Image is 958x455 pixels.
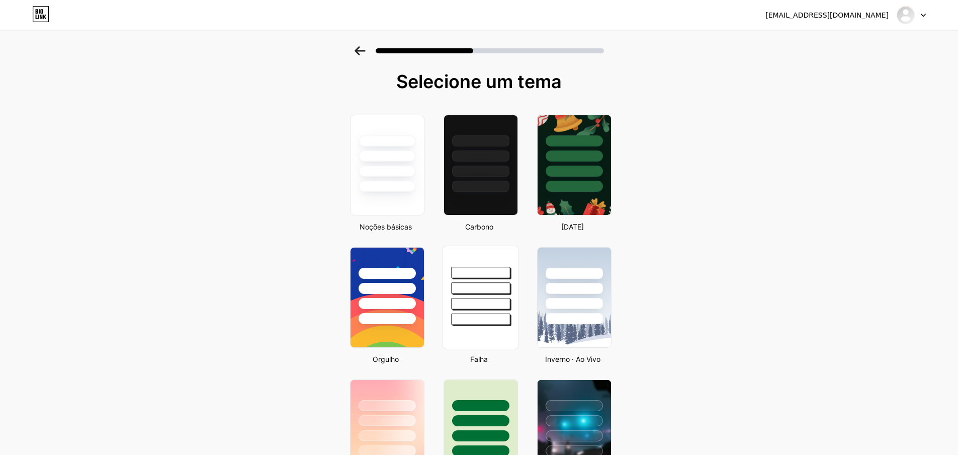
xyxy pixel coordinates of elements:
[561,222,584,231] font: [DATE]
[396,70,562,93] font: Selecione um tema
[896,6,915,25] img: Fernando Costa
[360,222,412,231] font: Noções básicas
[545,355,600,363] font: Inverno · Ao Vivo
[765,11,889,19] font: [EMAIL_ADDRESS][DOMAIN_NAME]
[373,355,399,363] font: Orgulho
[465,222,493,231] font: Carbono
[470,355,488,363] font: Falha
